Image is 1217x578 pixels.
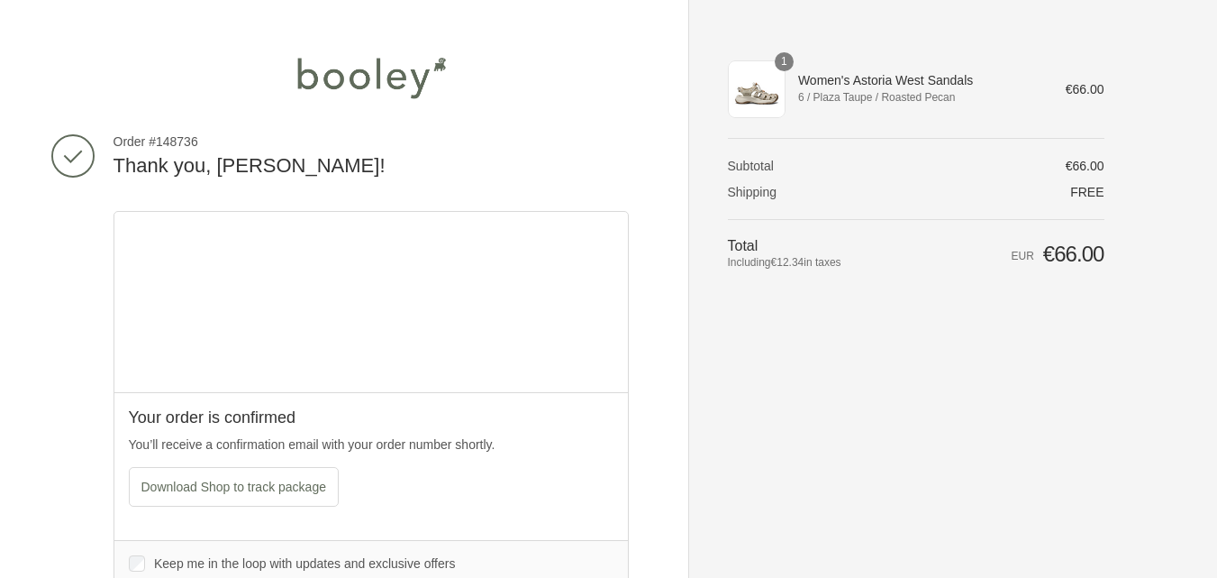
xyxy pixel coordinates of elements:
span: 6 / Plaza Taupe / Roasted Pecan [798,89,1040,106]
span: Total [728,238,758,253]
span: Shipping [728,185,777,199]
span: Download Shop to track package [141,480,326,494]
span: 1 [775,52,794,71]
span: Keep me in the loop with updates and exclusive offers [154,556,455,571]
span: €12.34 [771,256,804,269]
img: Booley [289,50,453,105]
div: Google map displaying pin point of shipping address: Cork, Cork [114,212,628,392]
h2: Thank you, [PERSON_NAME]! [114,153,629,179]
span: Order #148736 [114,133,629,150]
th: Subtotal [728,158,918,174]
span: Women's Astoria West Sandals [798,72,1040,88]
span: EUR [1012,250,1034,262]
span: €66.00 [1066,82,1104,96]
span: €66.00 [1066,159,1104,173]
button: Download Shop to track package [129,467,339,507]
span: Including in taxes [728,254,918,271]
iframe: Google map displaying pin point of shipping address: Cork, Cork [114,212,629,392]
span: Free [1070,185,1103,199]
h2: Your order is confirmed [129,408,613,428]
p: You’ll receive a confirmation email with your order number shortly. [129,436,613,454]
img: Keen Women's Astoria West Sandals Plaza Taupe / Roasted Pecan - Booley Galway [728,60,786,118]
span: €66.00 [1043,242,1104,266]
